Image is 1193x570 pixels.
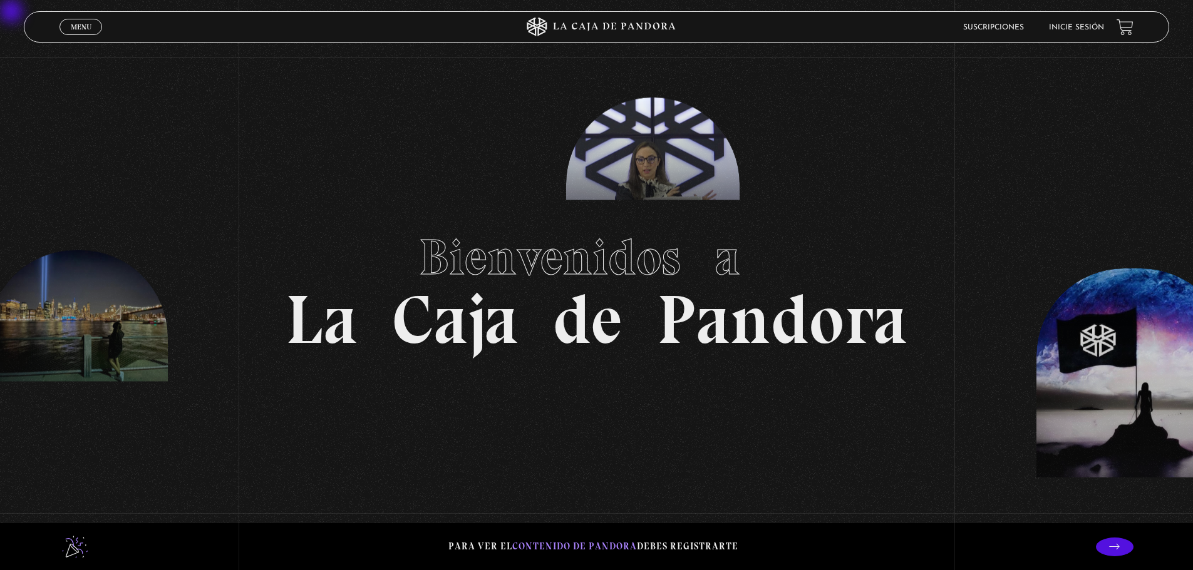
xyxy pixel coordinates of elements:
h1: La Caja de Pandora [286,216,907,354]
span: contenido de Pandora [512,541,637,552]
span: Menu [71,23,91,31]
span: Bienvenidos a [419,227,775,287]
span: Cerrar [66,34,96,43]
a: View your shopping cart [1117,19,1134,36]
a: Inicie sesión [1049,24,1104,31]
p: Para ver el debes registrarte [448,538,738,555]
a: Suscripciones [963,24,1024,31]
